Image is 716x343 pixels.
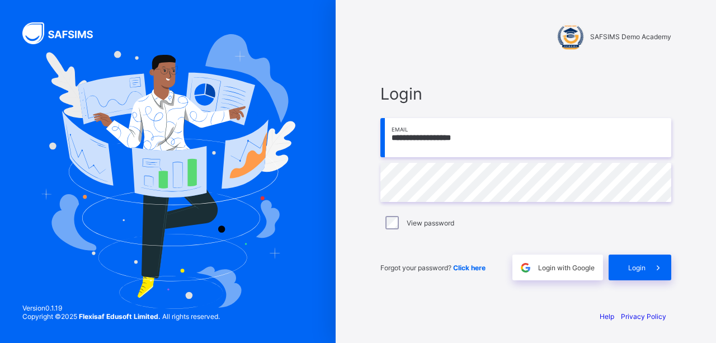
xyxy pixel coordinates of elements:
span: Version 0.1.19 [22,304,220,312]
span: Login [628,264,646,272]
span: Login with Google [538,264,595,272]
img: Hero Image [40,34,295,308]
a: Privacy Policy [621,312,666,321]
span: Forgot your password? [380,264,486,272]
label: View password [407,219,454,227]
img: SAFSIMS Logo [22,22,106,44]
span: Copyright © 2025 All rights reserved. [22,312,220,321]
strong: Flexisaf Edusoft Limited. [79,312,161,321]
a: Help [600,312,614,321]
a: Click here [453,264,486,272]
img: google.396cfc9801f0270233282035f929180a.svg [519,261,532,274]
span: Login [380,84,671,104]
span: SAFSIMS Demo Academy [590,32,671,41]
